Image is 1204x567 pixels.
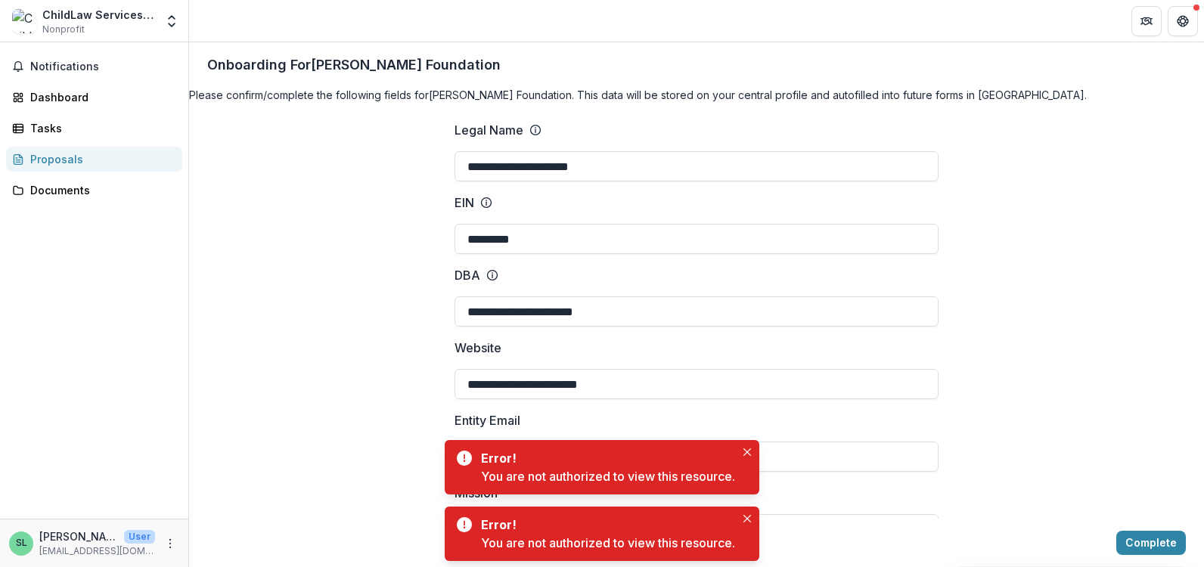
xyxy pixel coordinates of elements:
button: Get Help [1168,6,1198,36]
div: Tasks [30,120,170,136]
a: Proposals [6,147,182,172]
button: Complete [1116,531,1186,555]
p: Website [455,339,501,357]
a: Tasks [6,116,182,141]
div: Error! [481,449,729,467]
img: ChildLaw Services Inc. [12,9,36,33]
div: Error! [481,516,729,534]
div: Dashboard [30,89,170,105]
button: Open entity switcher [161,6,182,36]
p: User [124,530,155,544]
p: Entity Email [455,411,520,429]
p: EIN [455,194,474,212]
div: ChildLaw Services Inc. [42,7,155,23]
span: Notifications [30,60,176,73]
p: [EMAIL_ADDRESS][DOMAIN_NAME] [39,544,155,558]
div: You are not authorized to view this resource. [481,534,735,552]
button: More [161,534,179,553]
p: Legal Name [455,121,523,139]
a: Documents [6,178,182,203]
p: [PERSON_NAME] [39,528,118,544]
button: Partners [1131,6,1162,36]
a: Dashboard [6,85,182,110]
button: Close [738,510,756,528]
button: Close [738,443,756,461]
div: Documents [30,182,170,198]
p: Onboarding For [PERSON_NAME] Foundation [207,54,501,75]
button: Notifications [6,54,182,79]
h4: Please confirm/complete the following fields for [PERSON_NAME] Foundation . This data will be sto... [189,87,1204,103]
p: DBA [455,266,480,284]
span: Nonprofit [42,23,85,36]
div: Stephanie Legg [16,538,27,548]
div: Proposals [30,151,170,167]
div: You are not authorized to view this resource. [481,467,735,485]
